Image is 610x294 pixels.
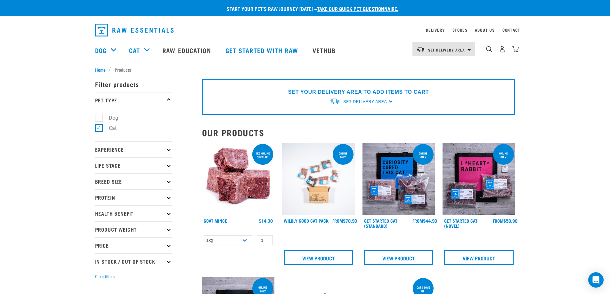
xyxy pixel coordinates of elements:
[282,143,355,215] img: Cat 0 2sec
[412,219,423,222] span: FROM
[257,235,273,245] input: 1
[428,49,465,51] span: Set Delivery Area
[333,148,354,162] div: ONLINE ONLY
[306,37,344,63] a: Vethub
[332,219,343,222] span: FROM
[95,221,172,237] p: Product Weight
[332,218,357,223] div: $70.90
[443,143,515,215] img: Assortment Of Raw Essential Products For Cats Including, Pink And Black Tote Bag With "I *Heart* ...
[95,141,172,157] p: Experience
[95,24,174,36] img: Raw Essentials Logo
[426,29,444,31] a: Delivery
[95,45,107,55] a: Dog
[95,66,106,73] span: Home
[95,237,172,253] p: Price
[416,46,425,52] img: van-moving.png
[364,250,434,265] a: View Product
[486,46,492,52] img: home-icon-1@2x.png
[202,128,515,138] h2: Our Products
[95,253,172,269] p: In Stock / Out Of Stock
[284,250,353,265] a: View Product
[412,218,437,223] div: $44.90
[588,272,604,288] div: Open Intercom Messenger
[95,157,172,173] p: Life Stage
[444,250,514,265] a: View Product
[413,148,434,162] div: online only
[95,189,172,205] p: Protein
[99,124,119,132] label: Cat
[202,143,275,215] img: 1077 Wild Goat Mince 01
[512,46,519,52] img: home-icon@2x.png
[493,219,503,222] span: FROM
[317,7,398,10] a: take our quick pet questionnaire.
[95,66,515,73] nav: breadcrumbs
[362,143,435,215] img: Assortment Of Raw Essential Products For Cats Including, Blue And Black Tote Bag With "Curiosity ...
[95,274,115,280] button: Clear filters
[156,37,219,63] a: Raw Education
[95,92,172,108] p: Pet Type
[129,45,140,55] a: Cat
[95,173,172,189] p: Breed Size
[252,148,273,162] div: 1kg online special!
[95,66,109,73] a: Home
[284,219,329,222] a: Wildly Good Cat Pack
[493,218,517,223] div: $50.90
[493,148,514,162] div: online only
[452,29,468,31] a: Stores
[95,205,172,221] p: Health Benefit
[288,88,429,96] p: SET YOUR DELIVERY AREA TO ADD ITEMS TO CART
[259,218,273,223] div: $14.30
[475,29,494,31] a: About Us
[502,29,520,31] a: Contact
[499,46,506,52] img: user.png
[204,219,227,222] a: Goat Mince
[330,98,340,105] img: van-moving.png
[95,76,172,92] p: Filter products
[219,37,306,63] a: Get started with Raw
[99,114,121,122] label: Dog
[364,219,397,227] a: Get Started Cat (Standard)
[90,21,520,39] nav: dropdown navigation
[444,219,477,227] a: Get Started Cat (Novel)
[343,99,387,104] span: Set Delivery Area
